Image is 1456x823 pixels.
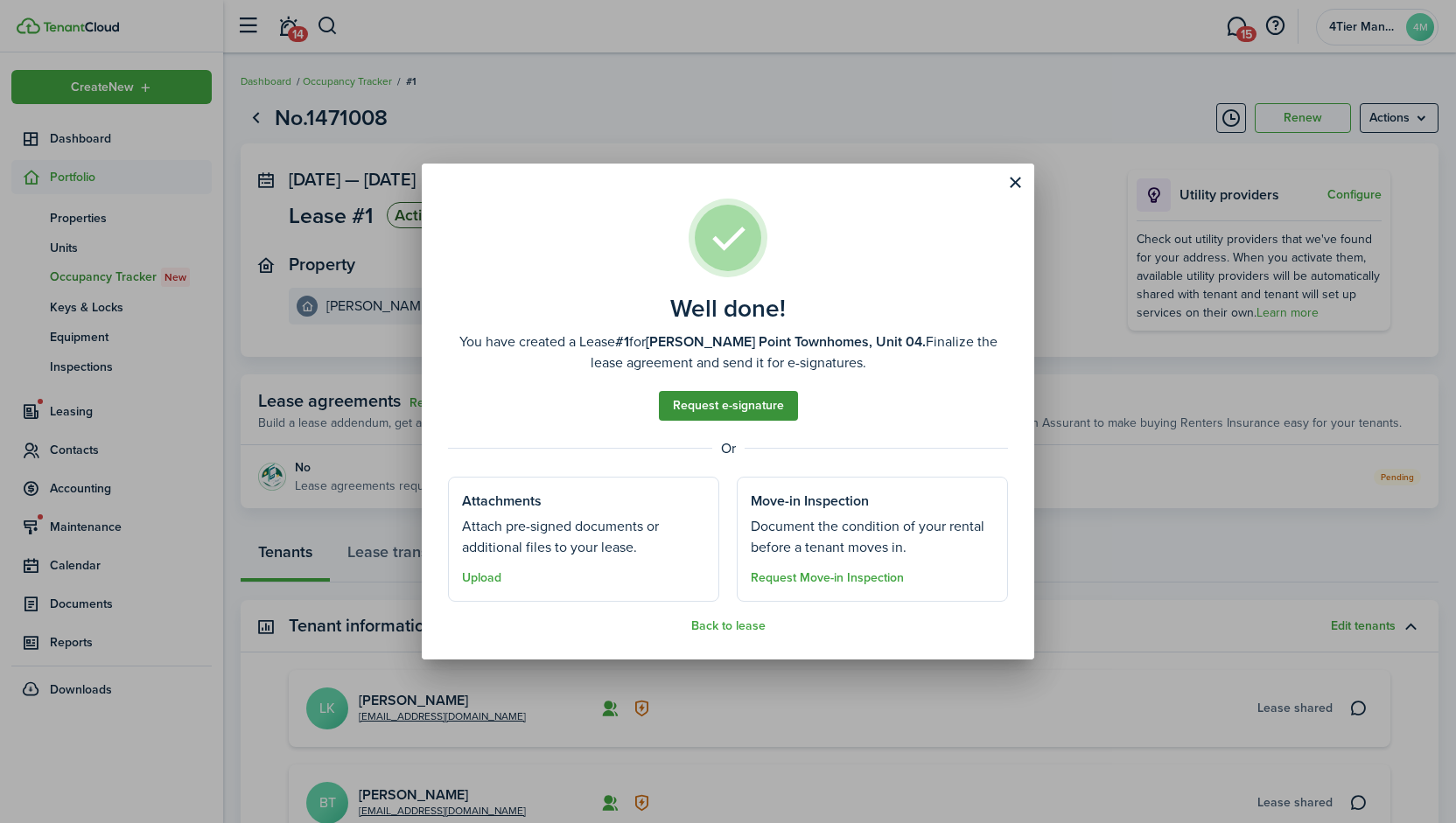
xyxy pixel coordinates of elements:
[751,571,904,585] button: Request Move-in Inspection
[1000,168,1030,198] button: Close modal
[462,571,501,585] button: Upload
[462,491,542,512] well-done-section-title: Attachments
[659,391,798,421] a: Request e-signature
[646,331,926,352] b: [PERSON_NAME] Point Townhomes, Unit 04.
[448,331,1008,373] well-done-description: You have created a Lease for Finalize the lease agreement and send it for e-signatures.
[691,619,766,633] button: Back to lease
[751,516,994,558] well-done-section-description: Document the condition of your rental before a tenant moves in.
[615,331,629,352] b: #1
[448,438,1008,459] well-done-separator: Or
[670,295,786,323] well-done-title: Well done!
[751,491,869,512] well-done-section-title: Move-in Inspection
[462,516,705,558] well-done-section-description: Attach pre-signed documents or additional files to your lease.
